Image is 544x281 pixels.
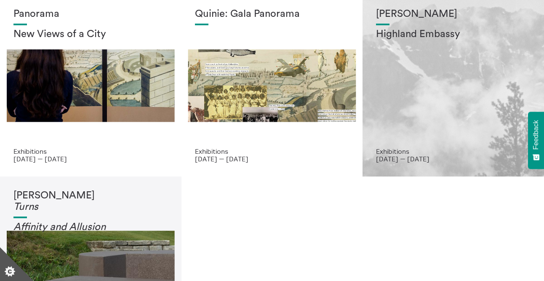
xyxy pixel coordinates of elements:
button: Feedback - Show survey [528,112,544,169]
h2: Highland Embassy [376,29,531,40]
p: Exhibitions [376,147,531,155]
h1: [PERSON_NAME] [13,190,168,213]
h1: Quinie: Gala Panorama [195,8,349,20]
em: Turns [13,202,38,212]
p: [DATE] — [DATE] [195,155,349,163]
em: Affinity and Allusi [13,222,94,232]
p: [DATE] — [DATE] [376,155,531,163]
p: Exhibitions [195,147,349,155]
p: [DATE] — [DATE] [13,155,168,163]
h2: New Views of a City [13,29,168,40]
p: Exhibitions [13,147,168,155]
h1: [PERSON_NAME] [376,8,531,20]
span: Feedback [532,120,540,150]
em: on [94,222,106,232]
h1: Panorama [13,8,168,20]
